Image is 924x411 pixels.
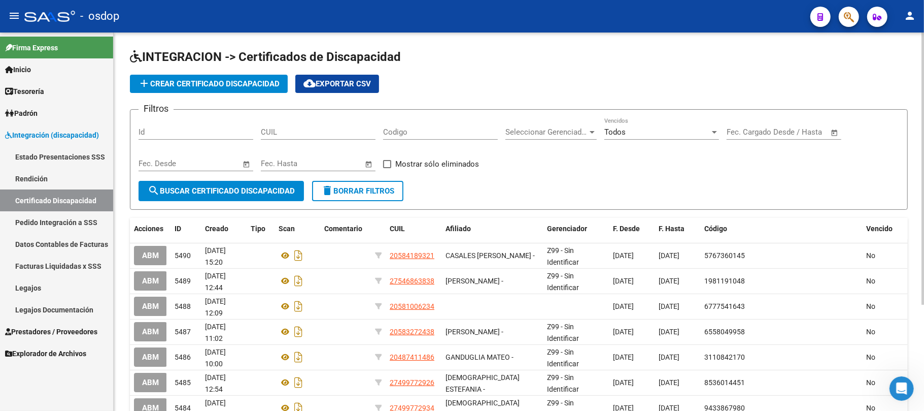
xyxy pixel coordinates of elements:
[205,323,226,342] span: [DATE] 11:02
[904,10,916,22] mat-icon: person
[138,77,150,89] mat-icon: add
[251,225,265,233] span: Tipo
[727,128,768,137] input: Fecha inicio
[175,225,181,233] span: ID
[139,102,174,116] h3: Filtros
[704,378,745,387] span: 8536014451
[189,159,238,168] input: Fecha fin
[5,86,44,97] span: Tesorería
[390,225,405,233] span: CUIL
[547,225,587,233] span: Gerenciador
[142,302,159,311] span: ABM
[547,348,579,368] span: Z99 - Sin Identificar
[292,349,305,365] i: Descargar documento
[142,328,159,337] span: ABM
[205,272,226,292] span: [DATE] 12:44
[866,277,875,285] span: No
[205,246,226,266] span: [DATE] 15:20
[138,79,280,88] span: Crear Certificado Discapacidad
[175,302,191,310] span: 5488
[395,158,479,170] span: Mostrar sólo eliminados
[175,328,191,336] span: 5487
[142,378,159,388] span: ABM
[5,326,97,337] span: Prestadores / Proveedores
[142,251,159,261] span: ABM
[321,184,333,197] mat-icon: delete
[292,273,305,289] i: Descargar documento
[613,328,634,336] span: [DATE]
[604,128,626,137] span: Todos
[613,251,634,260] span: [DATE]
[390,328,434,336] span: 20583272438
[134,246,167,265] button: ABM
[261,159,302,168] input: Fecha inicio
[5,64,31,75] span: Inicio
[866,302,875,310] span: No
[659,328,679,336] span: [DATE]
[175,353,191,361] span: 5486
[170,218,201,240] datatable-header-cell: ID
[142,353,159,362] span: ABM
[292,247,305,264] i: Descargar documento
[175,378,191,387] span: 5485
[862,218,908,240] datatable-header-cell: Vencido
[659,353,679,361] span: [DATE]
[324,225,362,233] span: Comentario
[390,302,434,310] span: 20581006234
[609,218,655,240] datatable-header-cell: F. Desde
[655,218,700,240] datatable-header-cell: F. Hasta
[5,42,58,53] span: Firma Express
[659,277,679,285] span: [DATE]
[613,353,634,361] span: [DATE]
[139,181,304,201] button: Buscar Certificado Discapacidad
[547,373,579,393] span: Z99 - Sin Identificar
[320,218,371,240] datatable-header-cell: Comentario
[5,348,86,359] span: Explorador de Archivos
[547,272,579,292] span: Z99 - Sin Identificar
[446,277,503,285] span: [PERSON_NAME] -
[279,225,295,233] span: Scan
[704,225,727,233] span: Código
[543,218,609,240] datatable-header-cell: Gerenciador
[292,374,305,391] i: Descargar documento
[866,328,875,336] span: No
[446,225,471,233] span: Afiliado
[390,251,434,260] span: 20584189321
[659,378,679,387] span: [DATE]
[130,218,170,240] datatable-header-cell: Acciones
[130,50,401,64] span: INTEGRACION -> Certificados de Discapacidad
[312,181,403,201] button: Borrar Filtros
[700,218,862,240] datatable-header-cell: Código
[205,297,226,317] span: [DATE] 12:09
[295,75,379,93] button: Exportar CSV
[80,5,119,27] span: - osdop
[613,378,634,387] span: [DATE]
[659,302,679,310] span: [DATE]
[205,373,226,393] span: [DATE] 12:54
[130,75,288,93] button: Crear Certificado Discapacidad
[139,159,180,168] input: Fecha inicio
[205,348,226,368] span: [DATE] 10:00
[134,225,163,233] span: Acciones
[8,10,20,22] mat-icon: menu
[866,251,875,260] span: No
[704,302,745,310] span: 6777541643
[866,225,893,233] span: Vencido
[441,218,543,240] datatable-header-cell: Afiliado
[134,322,167,341] button: ABM
[704,353,745,361] span: 3110842170
[175,277,191,285] span: 5489
[134,373,167,392] button: ABM
[134,271,167,290] button: ABM
[613,225,640,233] span: F. Desde
[148,184,160,197] mat-icon: search
[446,353,514,361] span: GANDUGLIA MATEO -
[704,328,745,336] span: 6558049958
[829,127,841,139] button: Open calendar
[363,159,375,170] button: Open calendar
[201,218,247,240] datatable-header-cell: Creado
[390,378,434,387] span: 27499772926
[390,353,434,361] span: 20487411486
[134,297,167,315] button: ABM
[5,108,38,119] span: Padrón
